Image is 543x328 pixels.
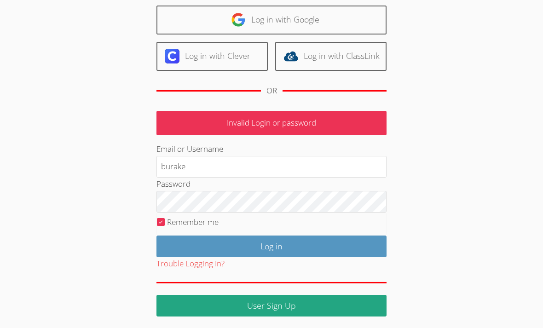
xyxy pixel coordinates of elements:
[165,49,179,63] img: clever-logo-6eab21bc6e7a338710f1a6ff85c0baf02591cd810cc4098c63d3a4b26e2feb20.svg
[167,217,219,227] label: Remember me
[156,42,268,71] a: Log in with Clever
[275,42,387,71] a: Log in with ClassLink
[156,236,387,257] input: Log in
[283,49,298,63] img: classlink-logo-d6bb404cc1216ec64c9a2012d9dc4662098be43eaf13dc465df04b49fa7ab582.svg
[266,84,277,98] div: OR
[156,257,225,270] button: Trouble Logging In?
[231,12,246,27] img: google-logo-50288ca7cdecda66e5e0955fdab243c47b7ad437acaf1139b6f446037453330a.svg
[156,178,191,189] label: Password
[156,6,387,35] a: Log in with Google
[156,111,387,135] p: Invalid Login or password
[156,295,387,316] a: User Sign Up
[156,144,223,154] label: Email or Username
